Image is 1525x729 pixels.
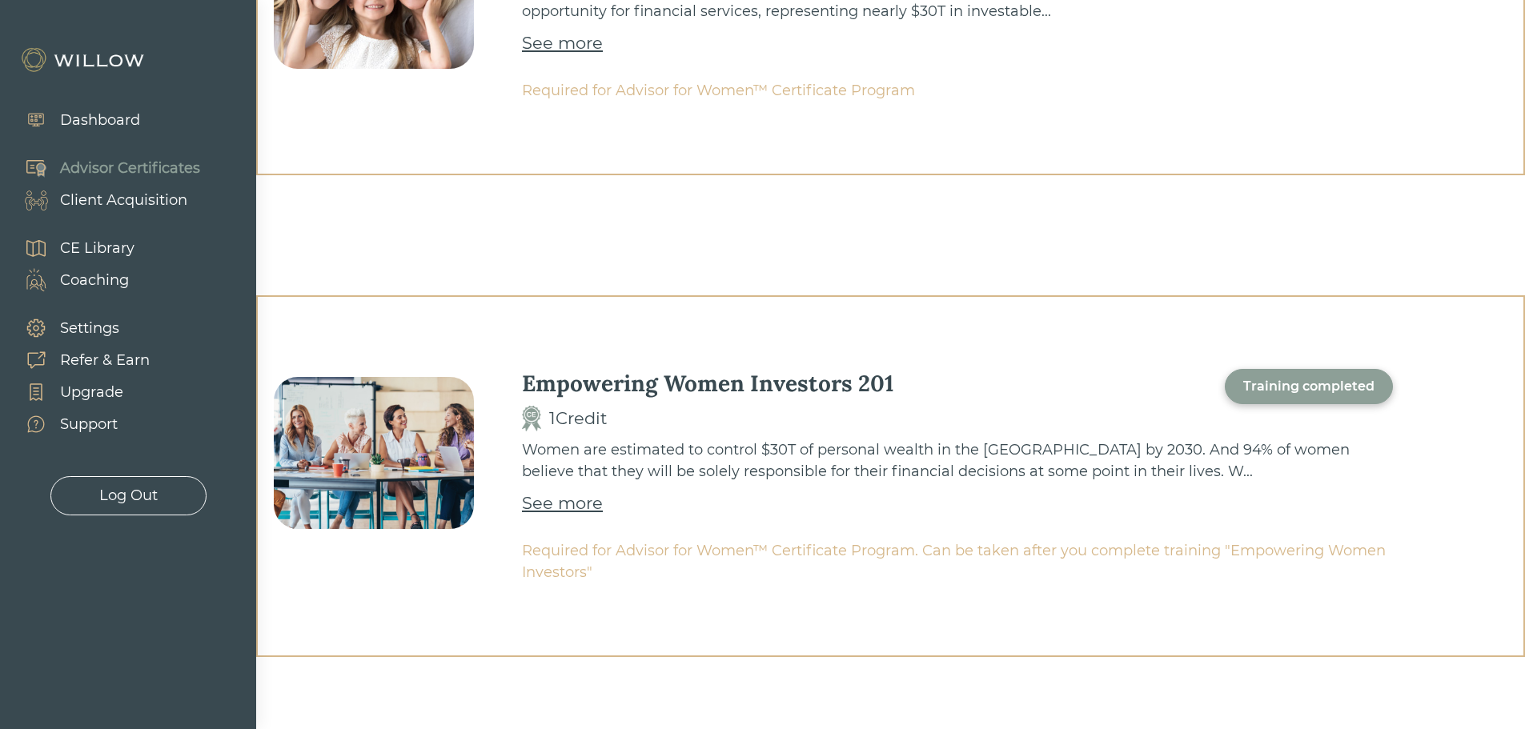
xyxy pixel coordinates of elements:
[549,406,608,431] div: 1 Credit
[60,238,134,259] div: CE Library
[8,344,150,376] a: Refer & Earn
[8,104,140,136] a: Dashboard
[60,270,129,291] div: Coaching
[60,350,150,371] div: Refer & Earn
[60,110,140,131] div: Dashboard
[60,158,200,179] div: Advisor Certificates
[522,30,603,56] a: See more
[99,485,158,507] div: Log Out
[8,376,150,408] a: Upgrade
[522,439,1393,483] div: Women are estimated to control $30T of personal wealth in the [GEOGRAPHIC_DATA] by 2030. And 94% ...
[522,369,893,398] div: Empowering Women Investors 201
[60,318,119,339] div: Settings
[1243,377,1375,396] div: Training completed
[8,232,134,264] a: CE Library
[8,264,134,296] a: Coaching
[8,312,150,344] a: Settings
[522,540,1393,583] div: Required for Advisor for Women™ Certificate Program. Can be taken after you complete training "Em...
[522,80,1393,102] div: Required for Advisor for Women™ Certificate Program
[8,152,200,184] a: Advisor Certificates
[60,414,118,435] div: Support
[8,184,200,216] a: Client Acquisition
[20,47,148,73] img: Willow
[60,382,123,403] div: Upgrade
[522,491,603,516] a: See more
[60,190,187,211] div: Client Acquisition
